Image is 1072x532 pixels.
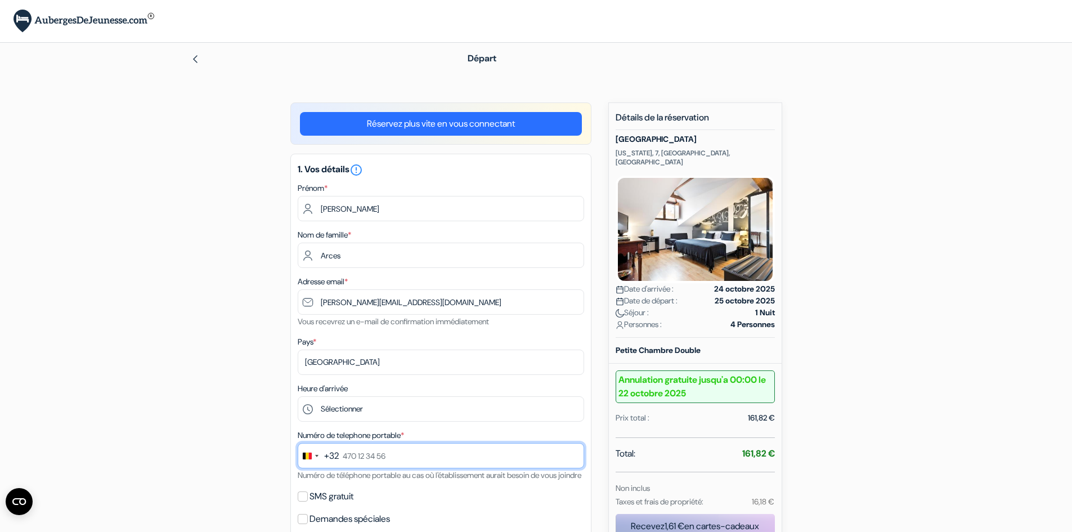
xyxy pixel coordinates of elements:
small: 16,18 € [752,497,774,507]
h5: Détails de la réservation [616,112,775,130]
i: error_outline [349,163,363,177]
input: Entrer adresse e-mail [298,289,584,315]
strong: 1 Nuit [755,307,775,319]
div: +32 [324,449,339,463]
input: 470 12 34 56 [298,443,584,468]
img: user_icon.svg [616,321,624,329]
label: Prénom [298,182,328,194]
input: Entrer le nom de famille [298,243,584,268]
div: 161,82 € [748,412,775,424]
span: Date de départ : [616,295,678,307]
a: Réservez plus vite en vous connectant [300,112,582,136]
small: Non inclus [616,483,650,493]
a: error_outline [349,163,363,175]
p: [US_STATE], 7, [GEOGRAPHIC_DATA], [GEOGRAPHIC_DATA] [616,149,775,167]
strong: 24 octobre 2025 [714,283,775,295]
h5: [GEOGRAPHIC_DATA] [616,135,775,144]
strong: 161,82 € [742,448,775,459]
label: Pays [298,336,316,348]
label: Demandes spéciales [310,511,390,527]
span: Total: [616,447,635,461]
label: Nom de famille [298,229,351,241]
b: Petite Chambre Double [616,345,701,355]
span: Personnes : [616,319,662,330]
button: Ouvrir le widget CMP [6,488,33,515]
span: 1,61 € [665,520,684,532]
div: Prix total : [616,412,649,424]
label: Heure d'arrivée [298,383,348,395]
label: SMS gratuit [310,489,353,504]
input: Entrez votre prénom [298,196,584,221]
span: Date d'arrivée : [616,283,674,295]
img: calendar.svg [616,297,624,306]
h5: 1. Vos détails [298,163,584,177]
small: Vous recevrez un e-mail de confirmation immédiatement [298,316,489,327]
b: Annulation gratuite jusqu'a 00:00 le 22 octobre 2025 [616,370,775,403]
img: calendar.svg [616,285,624,294]
img: left_arrow.svg [191,55,200,64]
button: Change country, selected Belgium (+32) [298,444,339,468]
label: Adresse email [298,276,348,288]
img: AubergesDeJeunesse.com [14,10,154,33]
span: Séjour : [616,307,649,319]
label: Numéro de telephone portable [298,430,404,441]
strong: 25 octobre 2025 [715,295,775,307]
small: Taxes et frais de propriété: [616,497,703,507]
img: moon.svg [616,309,624,318]
strong: 4 Personnes [730,319,775,330]
span: Départ [468,52,496,64]
small: Numéro de téléphone portable au cas où l'établissement aurait besoin de vous joindre [298,470,581,480]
